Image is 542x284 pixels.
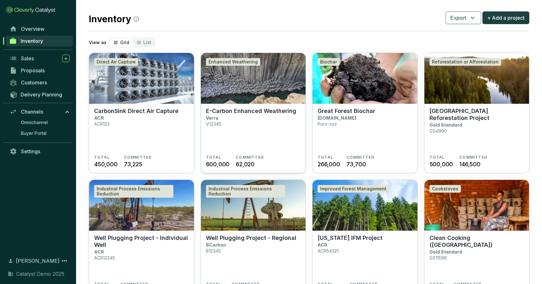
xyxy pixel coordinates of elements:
[206,185,285,198] div: Industrial Process Emissions Reduction
[424,53,529,104] img: Great Oaks Reforestation Project
[346,155,375,160] span: COMMITTED
[206,108,296,115] p: E-Carbon Enhanced Weathering
[236,155,264,160] span: COMMITTED
[429,155,445,160] span: TOTAL
[89,12,139,26] h2: Inventory
[94,234,189,248] p: Well Plugging Project - Individual Well
[318,234,383,241] p: [US_STATE] IFM Project
[21,79,47,86] span: Customers
[318,121,337,127] p: Puro-xyz
[201,53,306,104] img: E-Carbon Enhanced Weathering
[21,67,45,74] span: Proposals
[429,185,461,193] div: Cookstoves
[89,53,194,104] img: CarbonSink Direct Air Capture
[313,53,417,104] img: Great Forest Biochar
[6,53,73,64] a: Sales
[89,53,194,173] a: CarbonSink Direct Air CaptureDirect Air CaptureCarbonSink Direct Air CaptureACRACR123TOTAL450,000...
[6,23,73,34] a: Overview
[94,115,104,121] p: ACR
[206,248,221,254] p: B12345
[429,234,524,248] p: Clean Cooking ([GEOGRAPHIC_DATA])
[429,58,501,66] div: Reforestation or Afforestation
[236,160,255,168] span: 62,020
[429,160,453,168] span: 500,000
[94,155,110,160] span: TOTAL
[94,58,138,66] div: Direct Air Capture
[206,242,226,248] p: BCarbon
[450,14,466,22] span: Export
[318,115,356,121] p: [DOMAIN_NAME]
[318,108,375,115] p: Great Forest Biochar
[21,119,48,126] span: Omnichannel
[94,249,104,254] p: ACR
[459,160,481,168] span: 146,500
[21,91,62,98] span: Delivery Planning
[206,234,296,241] p: Well Plugging Project - Regional
[206,155,222,160] span: TOTAL
[6,77,73,88] a: Customers
[429,255,447,261] p: GS11596
[94,185,173,198] div: Industrial Process Emissions Reduction
[18,129,73,138] a: Buyer Portal
[429,128,447,134] p: GS4990
[429,249,462,254] p: Gold Standard
[346,160,366,168] span: 73,700
[109,37,155,48] div: segmented control
[318,242,327,248] p: ACR
[318,248,339,254] p: ACR54321
[6,89,73,100] a: Delivery Planning
[21,38,43,44] span: Inventory
[482,11,529,24] button: + Add a project
[94,160,118,168] span: 450,000
[318,155,333,160] span: TOTAL
[21,130,47,136] span: Buyer Portal
[318,185,389,193] div: Improved Forest Management
[6,36,73,46] a: Inventory
[313,180,417,231] img: Georgia IFM Project
[21,109,43,115] span: Channels
[18,118,73,127] a: Omnichannel
[201,180,306,231] img: Well Plugging Project - Regional
[206,58,260,66] div: Enhanced Weathering
[21,148,40,155] span: Settings
[6,65,73,76] a: Proposals
[21,55,34,62] span: Sales
[206,160,230,168] span: 600,000
[124,160,142,168] span: 73,225
[318,160,340,168] span: 266,000
[6,106,73,117] a: Channels
[201,53,306,173] a: E-Carbon Enhanced WeatheringEnhanced WeatheringE-Carbon Enhanced WeatheringVerraV12345TOTAL600,00...
[16,270,64,278] span: Catalyst Demo 2025
[318,58,339,66] div: Biochar
[429,122,462,128] p: Gold Standard
[16,257,60,265] span: [PERSON_NAME]
[143,40,151,45] span: List
[21,26,44,32] span: Overview
[424,53,530,173] a: Great Oaks Reforestation ProjectReforestation or Afforestation[GEOGRAPHIC_DATA] Reforestation Pro...
[312,53,418,173] a: Great Forest BiocharBiocharGreat Forest Biochar[DOMAIN_NAME]Puro-xyzTOTAL266,000COMMITTED73,700
[6,146,73,157] a: Settings
[487,14,525,22] span: + Add a project
[459,155,487,160] span: COMMITTED
[446,11,481,24] button: Export
[94,108,178,115] p: CarbonSink Direct Air Capture
[120,40,129,45] span: Grid
[89,39,106,46] p: View as
[206,121,221,127] p: V12345
[94,121,110,127] p: ACR123
[89,180,194,231] img: Well Plugging Project - Individual Well
[429,108,524,122] p: [GEOGRAPHIC_DATA] Reforestation Project
[424,180,529,231] img: Clean Cooking (Zambia)
[94,255,115,261] p: ACR12345
[124,155,152,160] span: COMMITTED
[206,115,218,121] p: Verra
